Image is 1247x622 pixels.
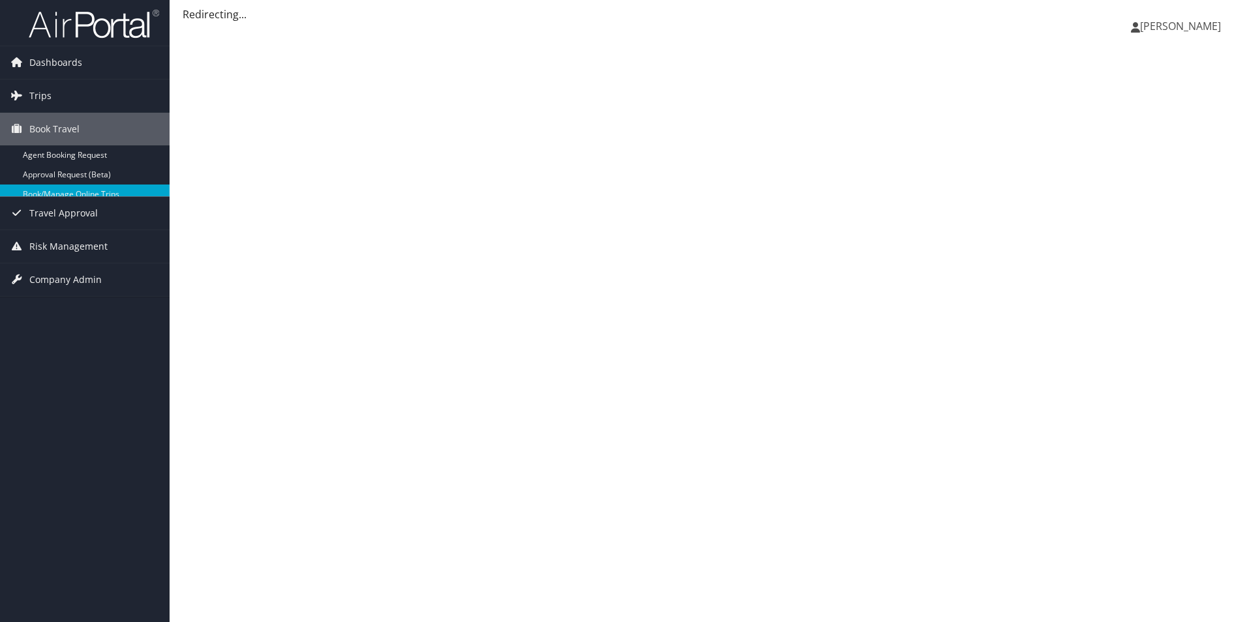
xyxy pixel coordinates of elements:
[29,230,108,263] span: Risk Management
[29,8,159,39] img: airportal-logo.png
[29,80,52,112] span: Trips
[29,197,98,230] span: Travel Approval
[29,46,82,79] span: Dashboards
[183,7,1234,22] div: Redirecting...
[29,263,102,296] span: Company Admin
[1131,7,1234,46] a: [PERSON_NAME]
[1140,19,1221,33] span: [PERSON_NAME]
[29,113,80,145] span: Book Travel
